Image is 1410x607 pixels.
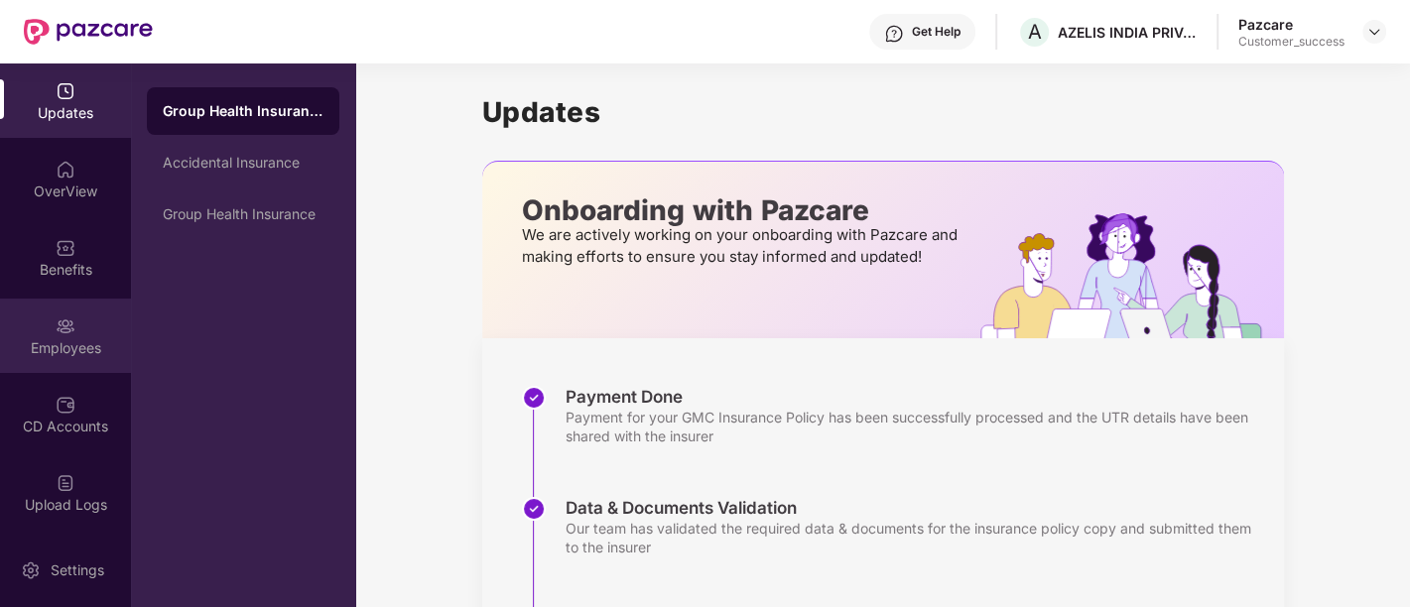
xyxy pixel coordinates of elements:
[1028,20,1042,44] span: A
[884,24,904,44] img: svg+xml;base64,PHN2ZyBpZD0iSGVscC0zMngzMiIgeG1sbnM9Imh0dHA6Ly93d3cudzMub3JnLzIwMDAvc3ZnIiB3aWR0aD...
[1058,23,1197,42] div: AZELIS INDIA PRIVATE LIMITED
[56,316,75,336] img: svg+xml;base64,PHN2ZyBpZD0iRW1wbG95ZWVzIiB4bWxucz0iaHR0cDovL3d3dy53My5vcmcvMjAwMC9zdmciIHdpZHRoPS...
[163,206,323,222] div: Group Health Insurance
[24,19,153,45] img: New Pazcare Logo
[980,213,1283,338] img: hrOnboarding
[163,101,323,121] div: Group Health Insurance
[56,238,75,258] img: svg+xml;base64,PHN2ZyBpZD0iQmVuZWZpdHMiIHhtbG5zPSJodHRwOi8vd3d3LnczLm9yZy8yMDAwL3N2ZyIgd2lkdGg9Ij...
[522,386,546,410] img: svg+xml;base64,PHN2ZyBpZD0iU3RlcC1Eb25lLTMyeDMyIiB4bWxucz0iaHR0cDovL3d3dy53My5vcmcvMjAwMC9zdmciIH...
[912,24,961,40] div: Get Help
[1238,15,1345,34] div: Pazcare
[21,560,41,580] img: svg+xml;base64,PHN2ZyBpZD0iU2V0dGluZy0yMHgyMCIgeG1sbnM9Imh0dHA6Ly93d3cudzMub3JnLzIwMDAvc3ZnIiB3aW...
[1238,34,1345,50] div: Customer_success
[45,560,110,580] div: Settings
[56,81,75,101] img: svg+xml;base64,PHN2ZyBpZD0iVXBkYXRlZCIgeG1sbnM9Imh0dHA6Ly93d3cudzMub3JnLzIwMDAvc3ZnIiB3aWR0aD0iMj...
[566,519,1264,556] div: Our team has validated the required data & documents for the insurance policy copy and submitted ...
[566,386,1264,408] div: Payment Done
[56,160,75,180] img: svg+xml;base64,PHN2ZyBpZD0iSG9tZSIgeG1sbnM9Imh0dHA6Ly93d3cudzMub3JnLzIwMDAvc3ZnIiB3aWR0aD0iMjAiIG...
[522,497,546,521] img: svg+xml;base64,PHN2ZyBpZD0iU3RlcC1Eb25lLTMyeDMyIiB4bWxucz0iaHR0cDovL3d3dy53My5vcmcvMjAwMC9zdmciIH...
[522,201,963,219] p: Onboarding with Pazcare
[1366,24,1382,40] img: svg+xml;base64,PHN2ZyBpZD0iRHJvcGRvd24tMzJ4MzIiIHhtbG5zPSJodHRwOi8vd3d3LnczLm9yZy8yMDAwL3N2ZyIgd2...
[566,408,1264,445] div: Payment for your GMC Insurance Policy has been successfully processed and the UTR details have be...
[56,473,75,493] img: svg+xml;base64,PHN2ZyBpZD0iVXBsb2FkX0xvZ3MiIGRhdGEtbmFtZT0iVXBsb2FkIExvZ3MiIHhtbG5zPSJodHRwOi8vd3...
[56,395,75,415] img: svg+xml;base64,PHN2ZyBpZD0iQ0RfQWNjb3VudHMiIGRhdGEtbmFtZT0iQ0QgQWNjb3VudHMiIHhtbG5zPSJodHRwOi8vd3...
[566,497,1264,519] div: Data & Documents Validation
[163,155,323,171] div: Accidental Insurance
[482,95,1284,129] h1: Updates
[522,224,963,268] p: We are actively working on your onboarding with Pazcare and making efforts to ensure you stay inf...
